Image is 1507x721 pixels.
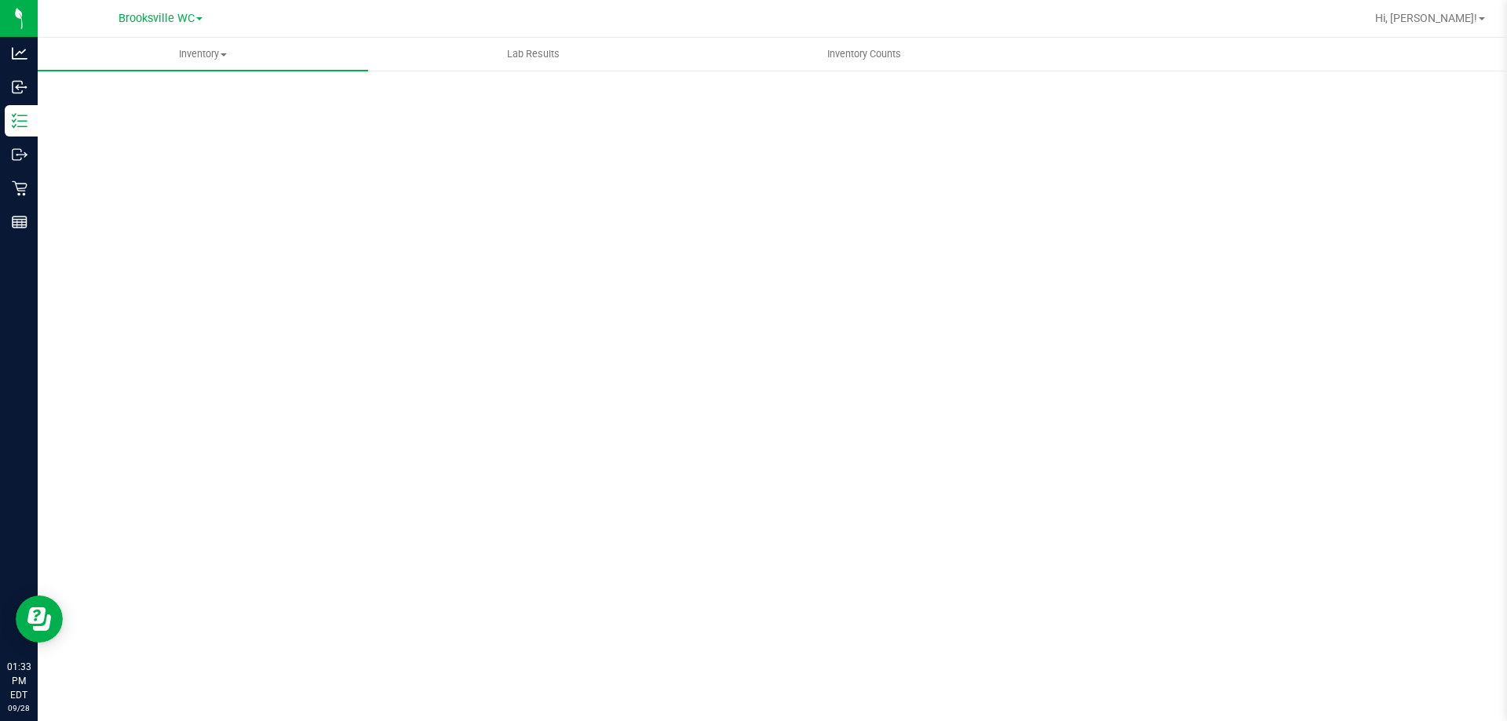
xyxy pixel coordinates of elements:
inline-svg: Outbound [12,147,27,162]
inline-svg: Retail [12,180,27,196]
a: Lab Results [368,38,699,71]
inline-svg: Reports [12,214,27,230]
a: Inventory Counts [699,38,1029,71]
span: Brooksville WC [119,12,195,25]
p: 09/28 [7,702,31,714]
span: Inventory Counts [806,47,922,61]
iframe: Resource center [16,595,63,643]
inline-svg: Inbound [12,79,27,95]
span: Inventory [38,47,368,61]
inline-svg: Analytics [12,46,27,61]
p: 01:33 PM EDT [7,660,31,702]
span: Hi, [PERSON_NAME]! [1375,12,1477,24]
inline-svg: Inventory [12,113,27,129]
a: Inventory [38,38,368,71]
span: Lab Results [486,47,581,61]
